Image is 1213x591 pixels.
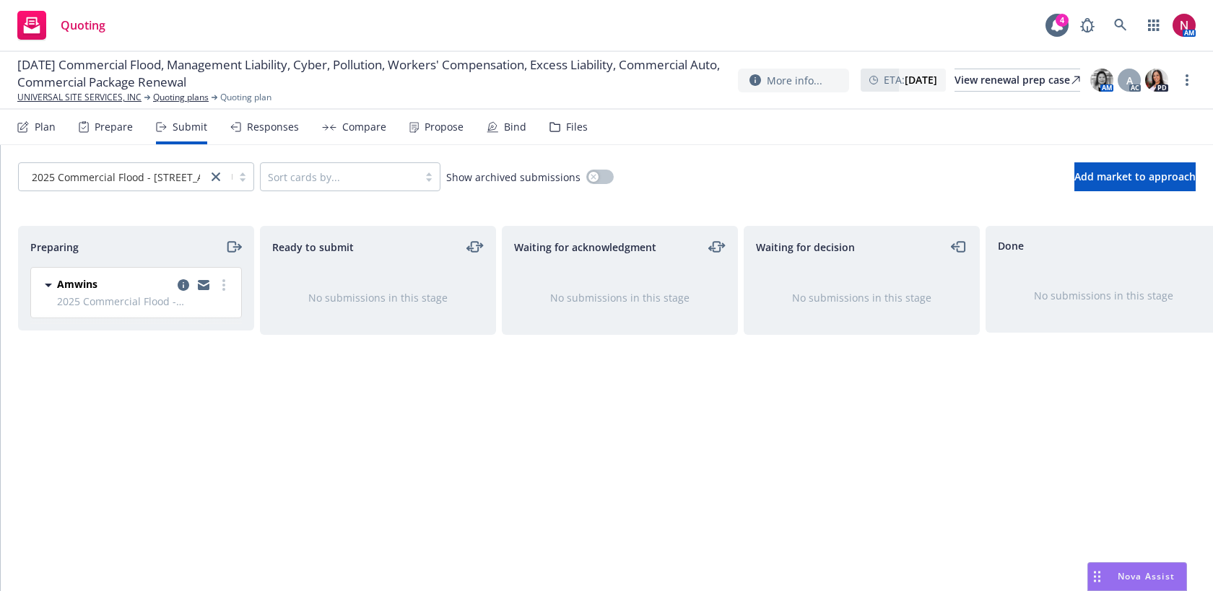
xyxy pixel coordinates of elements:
div: Files [566,121,588,133]
span: 2025 Commercial Flood - [STREET_ADDRESS] [26,170,200,185]
div: View renewal prep case [955,69,1080,91]
div: No submissions in this stage [1009,288,1198,303]
img: photo [1173,14,1196,37]
span: Quoting plan [220,91,271,104]
button: More info... [738,69,849,92]
span: Waiting for acknowledgment [514,240,656,255]
img: photo [1090,69,1113,92]
button: Add market to approach [1074,162,1196,191]
a: Switch app [1139,11,1168,40]
a: more [1178,71,1196,89]
span: Done [998,238,1024,253]
a: moveRight [225,238,242,255]
span: More info... [767,73,822,88]
span: 2025 Commercial Flood - [STREET_ADDRESS] & BLDG 2 [57,294,232,309]
span: Waiting for decision [756,240,855,255]
a: copy logging email [195,276,212,294]
div: Prepare [95,121,133,133]
a: View renewal prep case [955,69,1080,92]
a: UNIVERSAL SITE SERVICES, INC [17,91,142,104]
a: Quoting [12,5,111,45]
span: Add market to approach [1074,170,1196,183]
div: Submit [173,121,207,133]
a: moveLeftRight [466,238,484,255]
span: Quoting [61,19,105,31]
a: Quoting plans [153,91,209,104]
a: Report a Bug [1073,11,1102,40]
span: [DATE] Commercial Flood, Management Liability, Cyber, Pollution, Workers' Compensation, Excess Li... [17,56,726,91]
a: Search [1106,11,1135,40]
span: Ready to submit [272,240,354,255]
span: A [1126,73,1133,88]
a: close [207,168,225,185]
div: 4 [1056,14,1069,27]
img: photo [1145,69,1168,92]
span: Amwins [57,276,97,292]
div: No submissions in this stage [284,290,472,305]
div: Plan [35,121,56,133]
span: Show archived submissions [446,170,581,185]
a: moveLeft [950,238,968,255]
a: moveLeftRight [708,238,726,255]
span: Nova Assist [1118,570,1175,582]
div: No submissions in this stage [526,290,714,305]
a: more [215,276,232,294]
button: Nova Assist [1087,562,1187,591]
div: Propose [425,121,464,133]
span: ETA : [884,72,937,87]
div: Responses [247,121,299,133]
div: No submissions in this stage [768,290,956,305]
strong: [DATE] [905,73,937,87]
span: 2025 Commercial Flood - [STREET_ADDRESS] [32,170,245,185]
div: Bind [504,121,526,133]
span: Preparing [30,240,79,255]
div: Drag to move [1088,563,1106,590]
a: copy logging email [175,276,192,294]
div: Compare [342,121,386,133]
